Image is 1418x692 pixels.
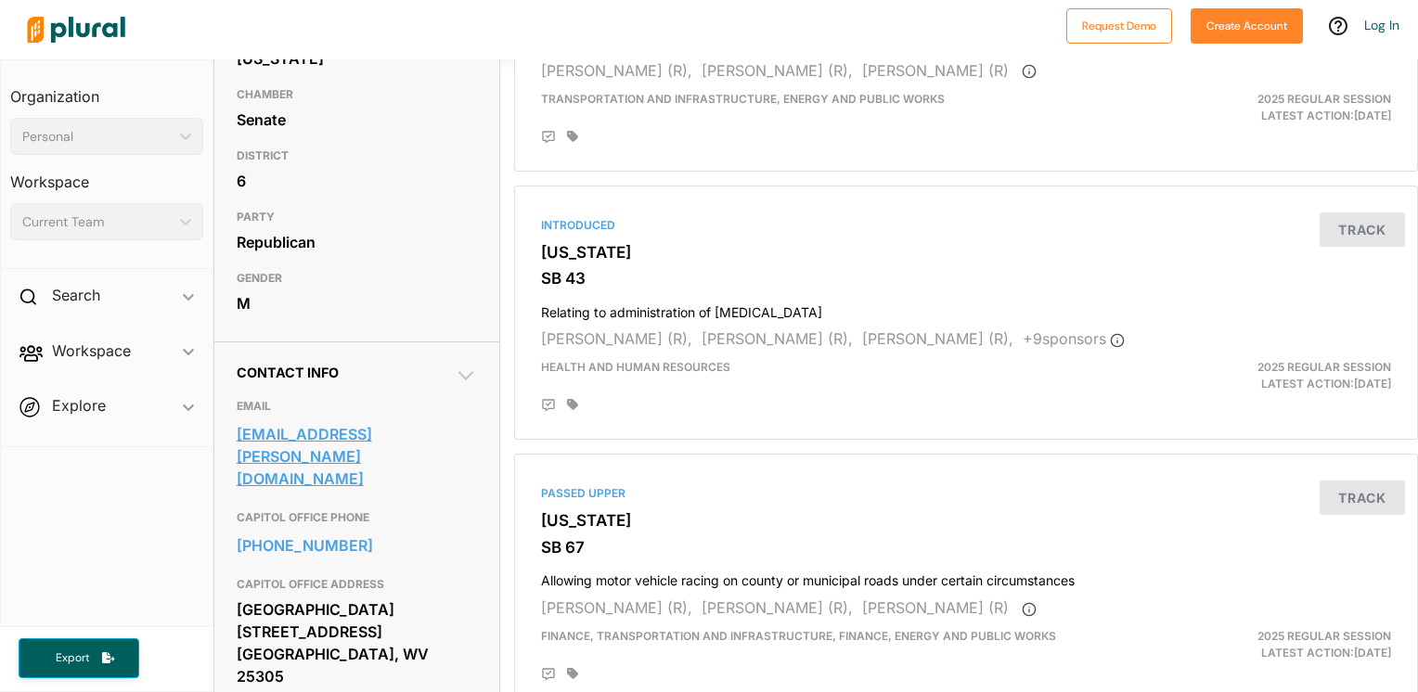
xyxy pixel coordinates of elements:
[541,538,1391,557] h3: SB 67
[237,596,478,690] div: [GEOGRAPHIC_DATA] [STREET_ADDRESS] [GEOGRAPHIC_DATA], WV 25305
[237,289,478,317] div: M
[1257,360,1391,374] span: 2025 Regular Session
[237,532,478,559] a: [PHONE_NUMBER]
[541,485,1391,502] div: Passed Upper
[1023,329,1125,348] span: + 9 sponsor s
[237,506,478,529] h3: CAPITOL OFFICE PHONE
[541,296,1391,321] h4: Relating to administration of [MEDICAL_DATA]
[702,61,853,80] span: [PERSON_NAME] (R),
[237,420,478,493] a: [EMAIL_ADDRESS][PERSON_NAME][DOMAIN_NAME]
[541,360,730,374] span: Health and Human Resources
[237,573,478,596] h3: CAPITOL OFFICE ADDRESS
[541,61,692,80] span: [PERSON_NAME] (R),
[237,106,478,134] div: Senate
[237,395,478,417] h3: EMAIL
[22,212,173,232] div: Current Team
[1066,15,1172,34] a: Request Demo
[567,130,578,143] div: Add tags
[541,629,1056,643] span: Finance, Transportation and Infrastructure, Finance, Energy and Public Works
[1113,91,1405,124] div: Latest Action: [DATE]
[19,638,139,678] button: Export
[541,598,692,617] span: [PERSON_NAME] (R),
[237,83,478,106] h3: CHAMBER
[237,228,478,256] div: Republican
[1191,8,1303,44] button: Create Account
[541,130,556,145] div: Add Position Statement
[1364,17,1399,33] a: Log In
[237,365,339,380] span: Contact Info
[541,564,1391,589] h4: Allowing motor vehicle racing on county or municipal roads under certain circumstances
[1113,628,1405,661] div: Latest Action: [DATE]
[541,667,556,682] div: Add Position Statement
[1257,92,1391,106] span: 2025 Regular Session
[1066,8,1172,44] button: Request Demo
[237,145,478,167] h3: DISTRICT
[237,267,478,289] h3: GENDER
[22,127,173,147] div: Personal
[52,285,100,305] h2: Search
[541,398,556,413] div: Add Position Statement
[567,667,578,680] div: Add tags
[702,329,853,348] span: [PERSON_NAME] (R),
[1191,15,1303,34] a: Create Account
[541,269,1391,288] h3: SB 43
[862,329,1013,348] span: [PERSON_NAME] (R),
[862,61,1009,80] span: [PERSON_NAME] (R)
[541,217,1391,234] div: Introduced
[10,155,203,196] h3: Workspace
[237,167,478,195] div: 6
[10,70,203,110] h3: Organization
[702,598,853,617] span: [PERSON_NAME] (R),
[567,398,578,411] div: Add tags
[237,206,478,228] h3: PARTY
[1320,212,1405,247] button: Track
[1320,481,1405,515] button: Track
[1113,359,1405,392] div: Latest Action: [DATE]
[541,243,1391,262] h3: [US_STATE]
[541,329,692,348] span: [PERSON_NAME] (R),
[1257,629,1391,643] span: 2025 Regular Session
[541,92,945,106] span: Transportation and Infrastructure, Energy and Public Works
[541,511,1391,530] h3: [US_STATE]
[43,650,102,666] span: Export
[862,598,1009,617] span: [PERSON_NAME] (R)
